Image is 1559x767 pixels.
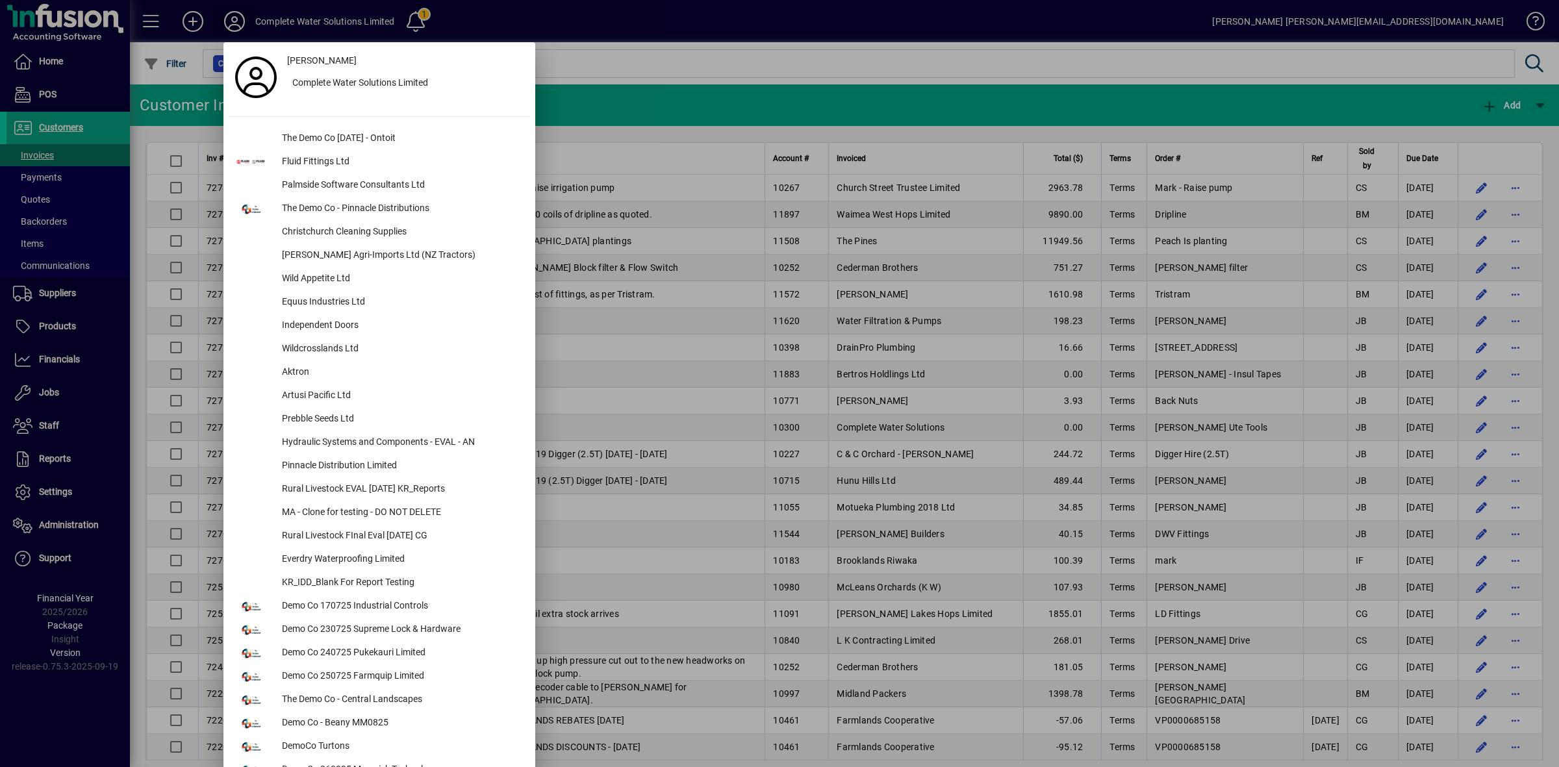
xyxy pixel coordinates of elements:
div: [PERSON_NAME] Agri-Imports Ltd (NZ Tractors) [272,244,529,268]
button: DemoCo Turtons [230,735,529,759]
span: [PERSON_NAME] [287,54,357,68]
div: Everdry Waterproofing Limited [272,548,529,572]
div: Demo Co 170725 Industrial Controls [272,595,529,618]
button: MA - Clone for testing - DO NOT DELETE [230,501,529,525]
button: Complete Water Solutions Limited [282,72,529,95]
div: The Demo Co - Pinnacle Distributions [272,197,529,221]
div: Aktron [272,361,529,384]
button: Demo Co 230725 Supreme Lock & Hardware [230,618,529,642]
div: Demo Co - Beany MM0825 [272,712,529,735]
a: Profile [230,66,282,89]
button: Wildcrosslands Ltd [230,338,529,361]
button: Independent Doors [230,314,529,338]
div: Palmside Software Consultants Ltd [272,174,529,197]
div: Wildcrosslands Ltd [272,338,529,361]
button: Aktron [230,361,529,384]
button: Artusi Pacific Ltd [230,384,529,408]
button: Rural Livestock EVAL [DATE] KR_Reports [230,478,529,501]
button: Everdry Waterproofing Limited [230,548,529,572]
div: Independent Doors [272,314,529,338]
button: Palmside Software Consultants Ltd [230,174,529,197]
button: The Demo Co - Pinnacle Distributions [230,197,529,221]
div: Hydraulic Systems and Components - EVAL - AN [272,431,529,455]
button: Pinnacle Distribution Limited [230,455,529,478]
div: Rural Livestock EVAL [DATE] KR_Reports [272,478,529,501]
button: Wild Appetite Ltd [230,268,529,291]
div: Wild Appetite Ltd [272,268,529,291]
button: [PERSON_NAME] Agri-Imports Ltd (NZ Tractors) [230,244,529,268]
button: Demo Co - Beany MM0825 [230,712,529,735]
button: Hydraulic Systems and Components - EVAL - AN [230,431,529,455]
div: Rural Livestock FInal Eval [DATE] CG [272,525,529,548]
div: Equus Industries Ltd [272,291,529,314]
div: Demo Co 240725 Pukekauri Limited [272,642,529,665]
button: Demo Co 240725 Pukekauri Limited [230,642,529,665]
div: DemoCo Turtons [272,735,529,759]
div: Pinnacle Distribution Limited [272,455,529,478]
button: KR_IDD_Blank For Report Testing [230,572,529,595]
div: Artusi Pacific Ltd [272,384,529,408]
button: The Demo Co [DATE] - Ontoit [230,127,529,151]
div: Prebble Seeds Ltd [272,408,529,431]
button: Demo Co 170725 Industrial Controls [230,595,529,618]
button: Equus Industries Ltd [230,291,529,314]
button: Christchurch Cleaning Supplies [230,221,529,244]
button: The Demo Co - Central Landscapes [230,688,529,712]
div: MA - Clone for testing - DO NOT DELETE [272,501,529,525]
div: Fluid Fittings Ltd [272,151,529,174]
div: Demo Co 230725 Supreme Lock & Hardware [272,618,529,642]
div: Demo Co 250725 Farmquip Limited [272,665,529,688]
button: Demo Co 250725 Farmquip Limited [230,665,529,688]
button: Prebble Seeds Ltd [230,408,529,431]
a: [PERSON_NAME] [282,49,529,72]
div: Christchurch Cleaning Supplies [272,221,529,244]
div: The Demo Co [DATE] - Ontoit [272,127,529,151]
div: The Demo Co - Central Landscapes [272,688,529,712]
button: Rural Livestock FInal Eval [DATE] CG [230,525,529,548]
div: KR_IDD_Blank For Report Testing [272,572,529,595]
button: Fluid Fittings Ltd [230,151,529,174]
